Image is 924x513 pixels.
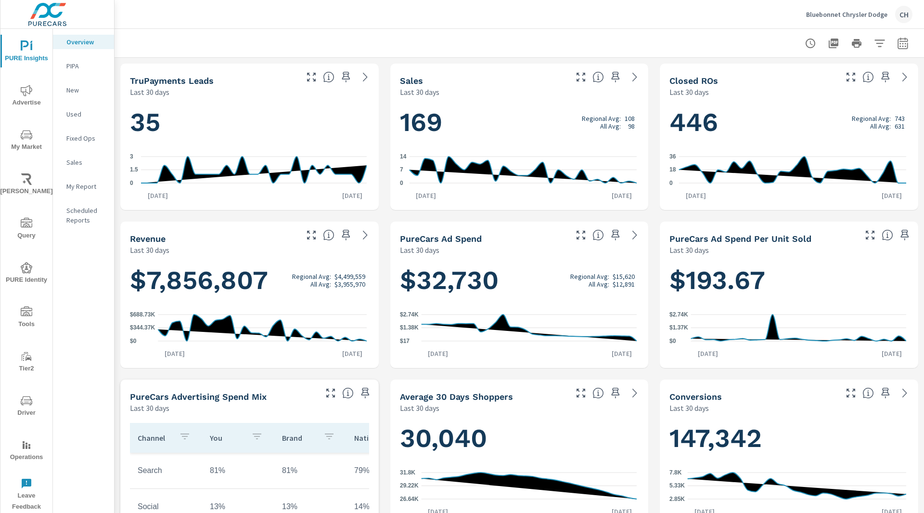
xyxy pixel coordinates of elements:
[342,387,354,399] span: This table looks at how you compare to the amount of budget you spend per channel as opposed to y...
[400,402,439,414] p: Last 30 days
[158,349,192,358] p: [DATE]
[53,179,114,194] div: My Report
[627,69,642,85] a: See more details in report
[589,280,609,288] p: All Avg:
[53,155,114,170] div: Sales
[400,496,419,502] text: 26.64K
[53,83,114,97] div: New
[210,433,244,443] p: You
[53,107,114,121] div: Used
[421,349,455,358] p: [DATE]
[897,69,912,85] a: See more details in report
[627,227,642,243] a: See more details in report
[130,244,169,256] p: Last 30 days
[847,34,866,53] button: Print Report
[625,115,635,122] p: 108
[66,85,106,95] p: New
[66,158,106,167] p: Sales
[130,325,155,331] text: $344.37K
[358,385,373,401] span: Save this to your personalized report
[66,206,106,225] p: Scheduled Reports
[605,349,639,358] p: [DATE]
[358,227,373,243] a: See more details in report
[130,459,202,483] td: Search
[130,338,137,344] text: $0
[338,227,354,243] span: Save this to your personalized report
[897,227,912,243] span: Save this to your personalized report
[882,229,893,241] span: Average cost of advertising per each vehicle sold at the dealer over the selected date range. The...
[582,115,621,122] p: Regional Avg:
[613,273,635,280] p: $15,620
[323,385,338,401] button: Make Fullscreen
[669,244,709,256] p: Last 30 days
[400,311,419,318] text: $2.74K
[400,180,403,186] text: 0
[292,273,331,280] p: Regional Avg:
[669,106,909,139] h1: 446
[3,351,50,374] span: Tier2
[895,6,912,23] div: CH
[605,191,639,200] p: [DATE]
[862,227,878,243] button: Make Fullscreen
[897,385,912,401] a: See more details in report
[669,311,688,318] text: $2.74K
[669,76,718,86] h5: Closed ROs
[400,483,419,489] text: 29.22K
[669,86,709,98] p: Last 30 days
[669,483,685,489] text: 5.33K
[669,422,909,455] h1: 147,342
[400,244,439,256] p: Last 30 days
[53,203,114,227] div: Scheduled Reports
[130,234,166,244] h5: Revenue
[304,69,319,85] button: Make Fullscreen
[862,71,874,83] span: Number of Repair Orders Closed by the selected dealership group over the selected time range. [So...
[878,385,893,401] span: Save this to your personalized report
[53,59,114,73] div: PIPA
[282,433,316,443] p: Brand
[400,234,482,244] h5: PureCars Ad Spend
[138,433,171,443] p: Channel
[400,153,407,160] text: 14
[3,129,50,153] span: My Market
[600,122,621,130] p: All Avg:
[875,191,909,200] p: [DATE]
[824,34,843,53] button: "Export Report to PDF"
[346,459,419,483] td: 79%
[130,402,169,414] p: Last 30 days
[400,76,423,86] h5: Sales
[878,69,893,85] span: Save this to your personalized report
[130,86,169,98] p: Last 30 days
[843,385,859,401] button: Make Fullscreen
[202,459,274,483] td: 81%
[870,122,891,130] p: All Avg:
[141,191,175,200] p: [DATE]
[53,131,114,145] div: Fixed Ops
[400,392,513,402] h5: Average 30 Days Shoppers
[66,133,106,143] p: Fixed Ops
[679,191,713,200] p: [DATE]
[592,71,604,83] span: Number of vehicles sold by the dealership over the selected date range. [Source: This data is sou...
[66,182,106,191] p: My Report
[130,180,133,186] text: 0
[3,439,50,463] span: Operations
[338,69,354,85] span: Save this to your personalized report
[323,71,334,83] span: The number of truPayments leads.
[400,325,419,331] text: $1.38K
[669,167,676,173] text: 18
[310,280,331,288] p: All Avg:
[66,109,106,119] p: Used
[400,264,639,297] h1: $32,730
[274,459,346,483] td: 81%
[130,167,138,173] text: 1.5
[628,122,635,130] p: 98
[806,10,887,19] p: Bluebonnet Chrysler Dodge
[3,40,50,64] span: PURE Insights
[130,392,267,402] h5: PureCars Advertising Spend Mix
[400,167,403,173] text: 7
[613,280,635,288] p: $12,891
[669,180,673,186] text: 0
[354,433,388,443] p: National
[323,229,334,241] span: Total sales revenue over the selected date range. [Source: This data is sourced from the dealer’s...
[627,385,642,401] a: See more details in report
[358,69,373,85] a: See more details in report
